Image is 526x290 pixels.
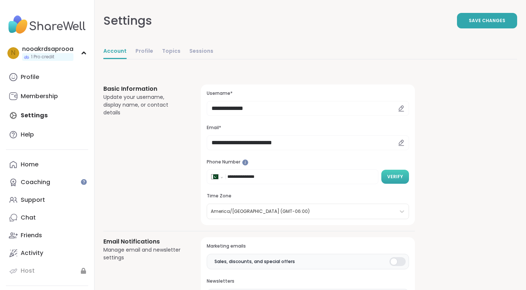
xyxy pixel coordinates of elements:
[103,12,152,30] div: Settings
[207,193,409,199] h3: Time Zone
[207,90,409,97] h3: Username*
[21,131,34,139] div: Help
[242,159,248,166] iframe: Spotlight
[457,13,517,28] button: Save Changes
[11,48,16,58] span: n
[22,45,73,53] div: nooakrdsaprooa
[103,237,183,246] h3: Email Notifications
[103,44,127,59] a: Account
[21,214,36,222] div: Chat
[207,243,409,249] h3: Marketing emails
[103,246,183,262] div: Manage email and newsletter settings
[6,87,88,105] a: Membership
[21,178,50,186] div: Coaching
[135,44,153,59] a: Profile
[103,84,183,93] h3: Basic Information
[162,44,181,59] a: Topics
[81,179,87,185] iframe: Spotlight
[21,267,35,275] div: Host
[207,278,409,284] h3: Newsletters
[21,73,39,81] div: Profile
[103,93,183,117] div: Update your username, display name, or contact details
[21,160,38,169] div: Home
[214,258,295,265] span: Sales, discounts, and special offers
[207,159,409,165] h3: Phone Number
[6,173,88,191] a: Coaching
[6,262,88,280] a: Host
[6,244,88,262] a: Activity
[21,92,58,100] div: Membership
[31,54,54,60] span: 1 Pro credit
[6,191,88,209] a: Support
[21,249,43,257] div: Activity
[6,156,88,173] a: Home
[387,173,403,180] span: Verify
[21,231,42,239] div: Friends
[381,170,409,184] button: Verify
[21,196,45,204] div: Support
[6,227,88,244] a: Friends
[6,68,88,86] a: Profile
[189,44,213,59] a: Sessions
[6,126,88,144] a: Help
[6,209,88,227] a: Chat
[6,12,88,38] img: ShareWell Nav Logo
[207,125,409,131] h3: Email*
[469,17,505,24] span: Save Changes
